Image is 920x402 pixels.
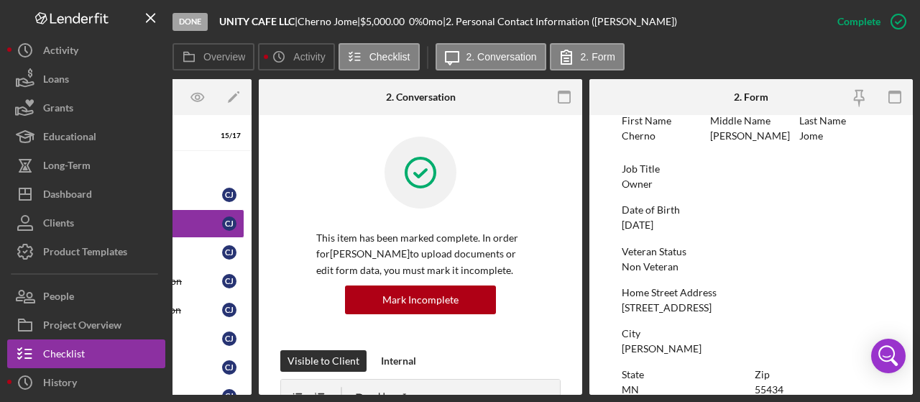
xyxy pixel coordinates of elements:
button: Checklist [7,339,165,368]
div: C J [222,188,236,202]
div: First Name [622,115,703,127]
div: Veteran Status [622,246,880,257]
label: 2. Conversation [466,51,537,63]
button: Clients [7,209,165,237]
div: 2. Form [734,91,768,103]
button: History [7,368,165,397]
div: 55434 [755,384,783,396]
div: History [43,368,77,401]
div: [PERSON_NAME] [622,343,701,355]
div: Educational [43,122,96,155]
div: Visible to Client [287,350,359,372]
div: [STREET_ADDRESS] [622,302,712,314]
div: Project Overview [43,311,121,343]
div: C J [222,245,236,260]
button: 2. Conversation [436,43,546,70]
button: Internal [374,350,423,372]
div: 0 mo [423,16,443,27]
div: C J [222,303,236,317]
div: MN [622,384,639,396]
div: Activity [43,36,78,68]
p: This item has been marked complete. In order for [PERSON_NAME] to upload documents or edit form d... [316,230,525,278]
label: Overview [203,51,245,63]
button: Dashboard [7,180,165,209]
div: | [219,16,298,27]
div: People [43,282,74,314]
div: Open Intercom Messenger [871,339,906,373]
div: | 2. Personal Contact Information ([PERSON_NAME]) [443,16,677,27]
div: C J [222,274,236,288]
div: Date of Birth [622,204,880,216]
button: Mark Incomplete [345,285,496,314]
div: 0 % [409,16,423,27]
button: Project Overview [7,311,165,339]
label: 2. Form [581,51,615,63]
div: State [622,369,747,380]
button: Grants [7,93,165,122]
div: 2. Conversation [386,91,456,103]
b: UNITY CAFE LLC [219,15,295,27]
div: Owner [622,178,653,190]
button: Checklist [339,43,420,70]
div: Mark Incomplete [382,285,459,314]
div: Non Veteran [622,261,678,273]
div: C J [222,360,236,375]
button: Visible to Client [280,350,367,372]
button: Activity [258,43,334,70]
div: Cherno [622,130,655,142]
div: Job Title [622,163,880,175]
button: 2. Form [550,43,625,70]
div: Loans [43,65,69,97]
button: Educational [7,122,165,151]
div: C J [222,332,236,346]
div: Done [172,13,208,31]
div: [DATE] [622,219,653,231]
button: Long-Term [7,151,165,180]
button: Overview [172,43,254,70]
div: Grants [43,93,73,126]
div: $5,000.00 [360,16,409,27]
div: Cherno Jome | [298,16,360,27]
div: Dashboard [43,180,92,212]
div: Clients [43,209,74,241]
div: Internal [381,350,416,372]
div: Last Name [799,115,880,127]
div: Middle Name [710,115,791,127]
div: C J [222,216,236,231]
div: Complete [837,7,880,36]
label: Activity [293,51,325,63]
div: Zip [755,369,880,380]
button: Complete [823,7,913,36]
button: Activity [7,36,165,65]
div: City [622,328,880,339]
div: Jome [799,130,823,142]
label: Checklist [369,51,410,63]
button: Product Templates [7,237,165,266]
button: Loans [7,65,165,93]
button: People [7,282,165,311]
div: Product Templates [43,237,127,270]
div: 15 / 17 [215,132,241,140]
div: Home Street Address [622,287,880,298]
div: Long-Term [43,151,91,183]
div: Checklist [43,339,85,372]
div: [PERSON_NAME] [710,130,790,142]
